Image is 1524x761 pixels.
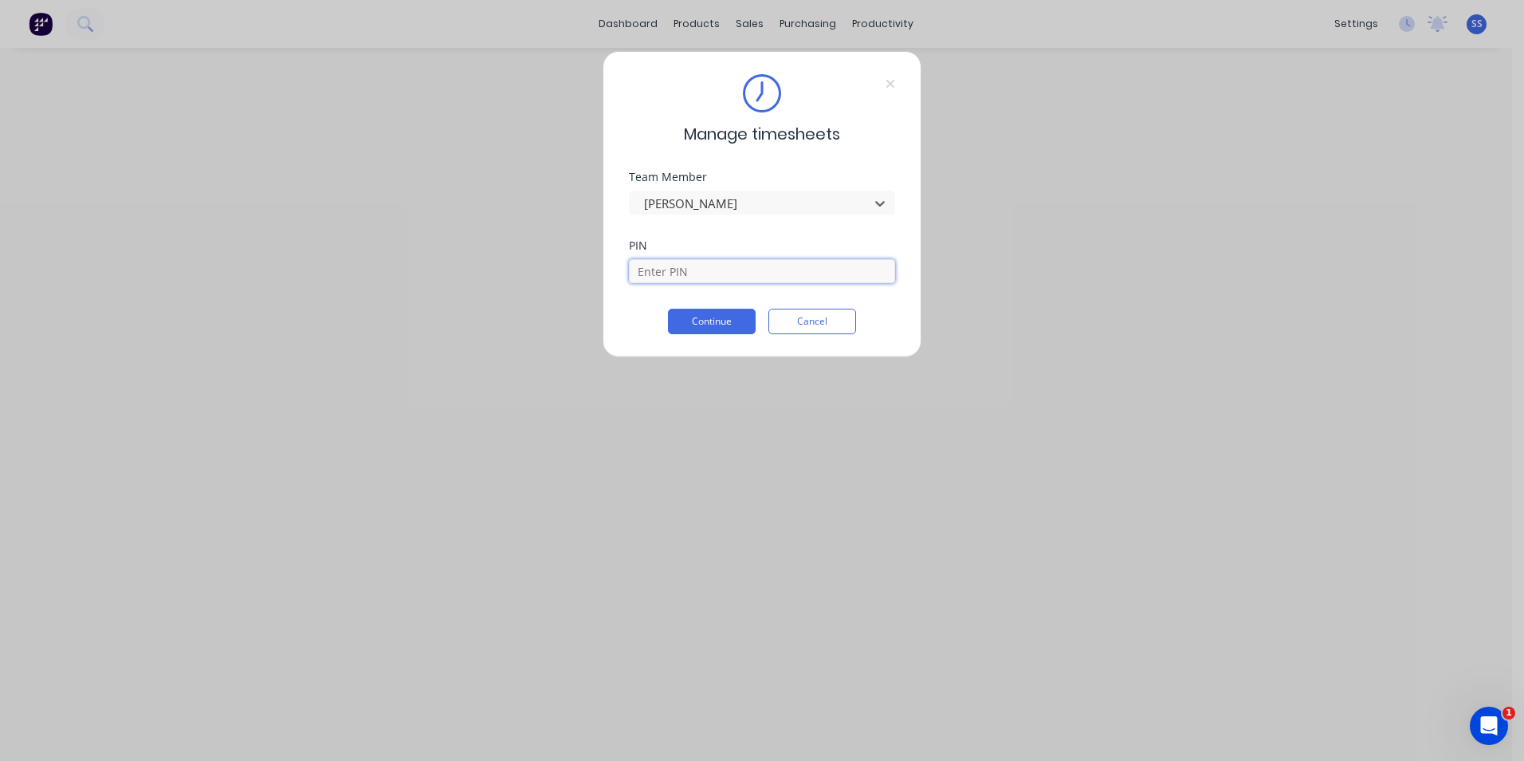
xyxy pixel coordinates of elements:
[629,240,895,251] div: PIN
[629,172,895,183] div: Team Member
[684,122,840,146] span: Manage timesheets
[768,309,856,334] button: Cancel
[668,309,756,334] button: Continue
[1470,707,1508,745] iframe: Intercom live chat
[629,259,895,283] input: Enter PIN
[1502,707,1515,720] span: 1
